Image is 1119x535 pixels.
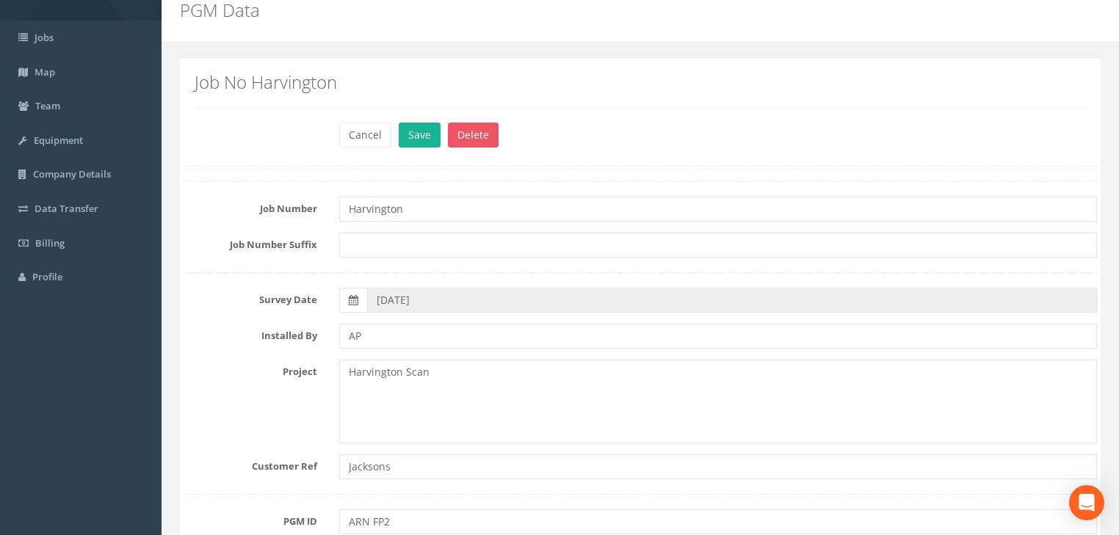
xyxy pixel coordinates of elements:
[173,454,328,473] label: Customer Ref
[35,99,60,112] span: Team
[35,202,98,215] span: Data Transfer
[399,123,441,148] button: Save
[1069,485,1104,520] div: Open Intercom Messenger
[173,324,328,343] label: Installed By
[448,123,499,148] button: Delete
[33,167,111,181] span: Company Details
[173,233,328,252] label: Job Number Suffix
[339,123,391,148] button: Cancel
[35,236,65,250] span: Billing
[173,288,328,307] label: Survey Date
[173,197,328,216] label: Job Number
[32,270,62,283] span: Profile
[173,509,328,528] label: PGM ID
[35,65,55,79] span: Map
[195,73,1086,92] h2: Job No Harvington
[173,360,328,379] label: Project
[34,134,83,147] span: Equipment
[180,1,944,20] h2: PGM Data
[35,31,54,44] span: Jobs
